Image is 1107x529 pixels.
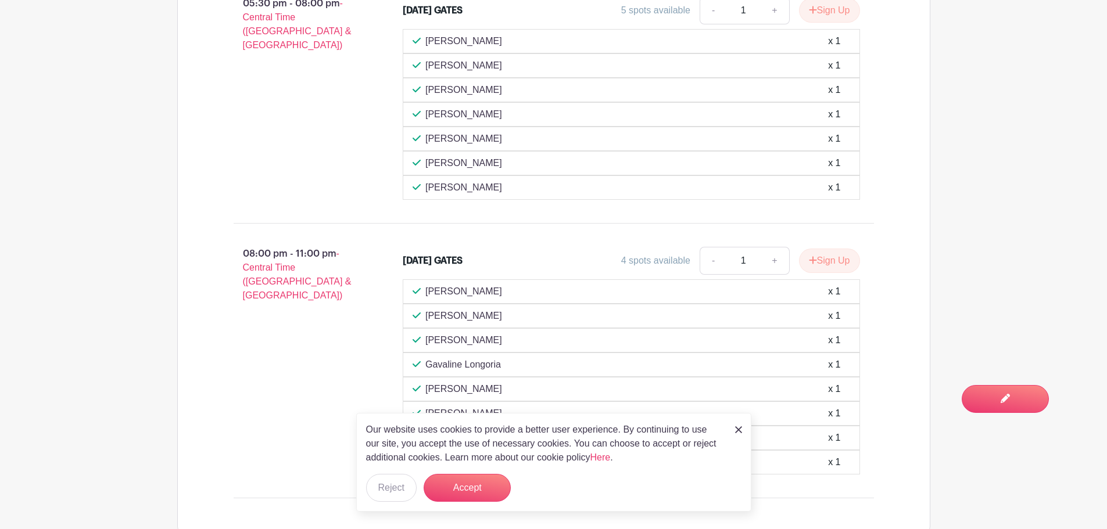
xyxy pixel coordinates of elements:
[425,181,502,195] p: [PERSON_NAME]
[425,382,502,396] p: [PERSON_NAME]
[425,358,501,372] p: Gavaline Longoria
[799,249,860,273] button: Sign Up
[828,132,840,146] div: x 1
[621,3,690,17] div: 5 spots available
[828,406,840,420] div: x 1
[425,107,502,121] p: [PERSON_NAME]
[828,455,840,469] div: x 1
[425,132,502,146] p: [PERSON_NAME]
[425,156,502,170] p: [PERSON_NAME]
[735,426,742,433] img: close_button-5f87c8562297e5c2d7936805f587ecaba9071eb48480494691a3f1689db116b3.svg
[828,181,840,195] div: x 1
[828,156,840,170] div: x 1
[425,406,502,420] p: [PERSON_NAME]
[215,242,385,307] p: 08:00 pm - 11:00 pm
[424,474,511,502] button: Accept
[366,474,417,502] button: Reject
[828,107,840,121] div: x 1
[621,254,690,268] div: 4 spots available
[425,34,502,48] p: [PERSON_NAME]
[828,358,840,372] div: x 1
[425,309,502,323] p: [PERSON_NAME]
[425,333,502,347] p: [PERSON_NAME]
[828,285,840,298] div: x 1
[425,59,502,73] p: [PERSON_NAME]
[243,249,352,300] span: - Central Time ([GEOGRAPHIC_DATA] & [GEOGRAPHIC_DATA])
[828,309,840,323] div: x 1
[828,333,840,347] div: x 1
[366,423,723,465] p: Our website uses cookies to provide a better user experience. By continuing to use our site, you ...
[760,247,789,275] a: +
[828,382,840,396] div: x 1
[403,254,463,268] div: [DATE] GATES
[828,59,840,73] div: x 1
[700,247,726,275] a: -
[403,3,463,17] div: [DATE] GATES
[828,431,840,445] div: x 1
[590,452,611,462] a: Here
[425,83,502,97] p: [PERSON_NAME]
[828,83,840,97] div: x 1
[828,34,840,48] div: x 1
[425,285,502,298] p: [PERSON_NAME]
